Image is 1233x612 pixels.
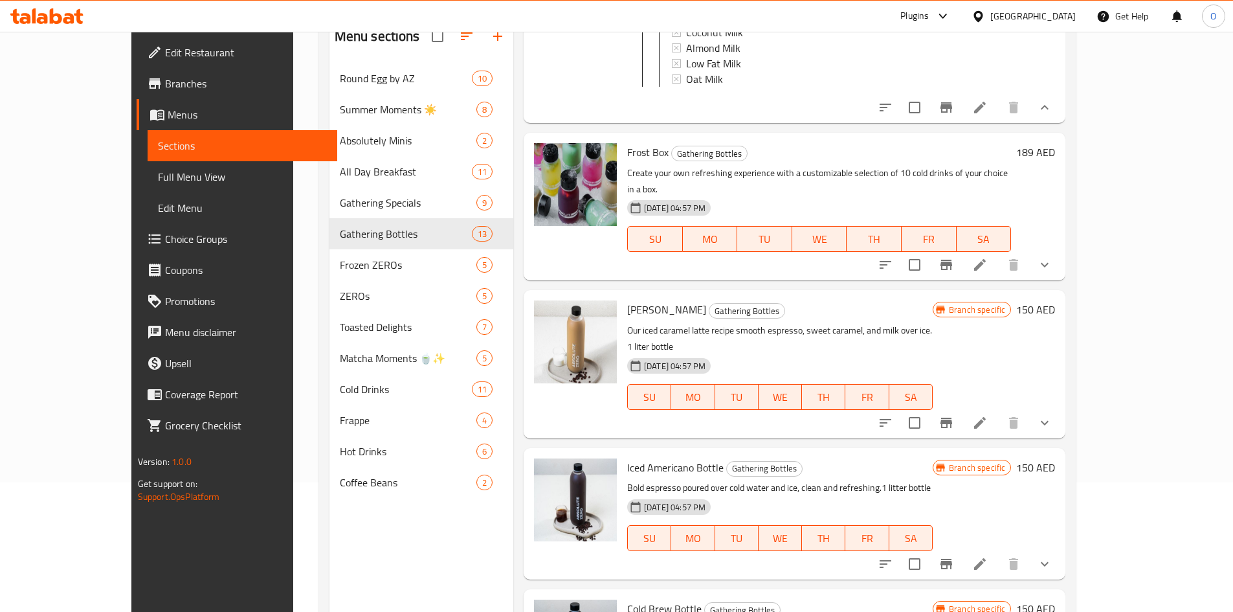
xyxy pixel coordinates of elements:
[335,27,420,46] h2: Menu sections
[720,388,753,407] span: TU
[329,249,513,280] div: Frozen ZEROs5
[627,323,933,355] p: Our iced caramel latte recipe smooth espresso, sweet caramel, and milk over ice. 1 liter bottle
[972,257,988,273] a: Edit menu item
[797,230,842,249] span: WE
[627,142,669,162] span: Frost Box
[931,549,962,580] button: Branch-specific-item
[137,348,337,379] a: Upsell
[998,549,1029,580] button: delete
[534,300,617,383] img: Kelvin Bottle
[340,413,476,428] span: Frappe
[329,63,513,94] div: Round Egg by AZ10
[683,226,738,252] button: MO
[627,458,724,477] span: Iced Americano Bottle
[850,388,883,407] span: FR
[972,556,988,572] a: Edit menu item
[633,529,666,548] span: SU
[329,125,513,156] div: Absolutely Minis2
[340,319,476,335] span: Toasted Delights
[476,444,493,459] div: items
[329,94,513,125] div: Summer Moments ☀️8
[852,230,896,249] span: TH
[329,467,513,498] div: Coffee Beans2
[737,226,792,252] button: TU
[329,280,513,312] div: ZEROs5
[676,388,709,407] span: MO
[870,549,901,580] button: sort-choices
[764,388,797,407] span: WE
[165,231,327,247] span: Choice Groups
[727,461,802,476] span: Gathering Bottles
[165,387,327,402] span: Coverage Report
[329,405,513,436] div: Frappe4
[639,501,711,514] span: [DATE] 04:57 PM
[627,525,671,551] button: SU
[158,200,327,216] span: Edit Menu
[137,68,337,99] a: Branches
[477,104,492,116] span: 8
[148,161,337,192] a: Full Menu View
[998,92,1029,123] button: delete
[340,102,476,117] span: Summer Moments ☀️
[340,288,476,304] span: ZEROs
[894,529,928,548] span: SA
[534,143,617,226] img: Frost Box
[340,71,472,86] span: Round Egg by AZ
[1037,556,1052,572] svg: Show Choices
[472,166,492,178] span: 11
[870,92,901,123] button: sort-choices
[889,384,933,410] button: SA
[451,21,482,52] span: Sort sections
[944,462,1010,474] span: Branch specific
[715,525,759,551] button: TU
[476,195,493,210] div: items
[477,135,492,147] span: 2
[1029,549,1060,580] button: show more
[686,56,741,71] span: Low Fat Milk
[764,529,797,548] span: WE
[329,374,513,405] div: Cold Drinks11
[477,290,492,302] span: 5
[329,218,513,249] div: Gathering Bottles13
[165,45,327,60] span: Edit Restaurant
[340,350,476,366] span: Matcha Moments 🍵✨
[1210,9,1216,23] span: O
[472,228,492,240] span: 13
[476,257,493,273] div: items
[715,384,759,410] button: TU
[172,453,192,470] span: 1.0.0
[709,303,785,319] div: Gathering Bottles
[477,352,492,365] span: 5
[340,257,476,273] span: Frozen ZEROs
[998,407,1029,438] button: delete
[165,76,327,91] span: Branches
[137,37,337,68] a: Edit Restaurant
[807,388,840,407] span: TH
[902,226,957,252] button: FR
[1029,92,1060,123] button: show more
[340,133,476,148] span: Absolutely Minis
[138,453,170,470] span: Version:
[1029,249,1060,280] button: show more
[340,381,472,397] span: Cold Drinks
[165,356,327,371] span: Upsell
[672,146,747,161] span: Gathering Bottles
[165,418,327,433] span: Grocery Checklist
[137,379,337,410] a: Coverage Report
[907,230,951,249] span: FR
[137,223,337,255] a: Choice Groups
[137,317,337,348] a: Menu disclaimer
[138,475,197,492] span: Get support on:
[477,259,492,271] span: 5
[329,312,513,343] div: Toasted Delights7
[850,529,883,548] span: FR
[889,525,933,551] button: SA
[340,444,476,459] div: Hot Drinks
[329,436,513,467] div: Hot Drinks6
[1016,300,1055,319] h6: 150 AED
[340,195,476,210] span: Gathering Specials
